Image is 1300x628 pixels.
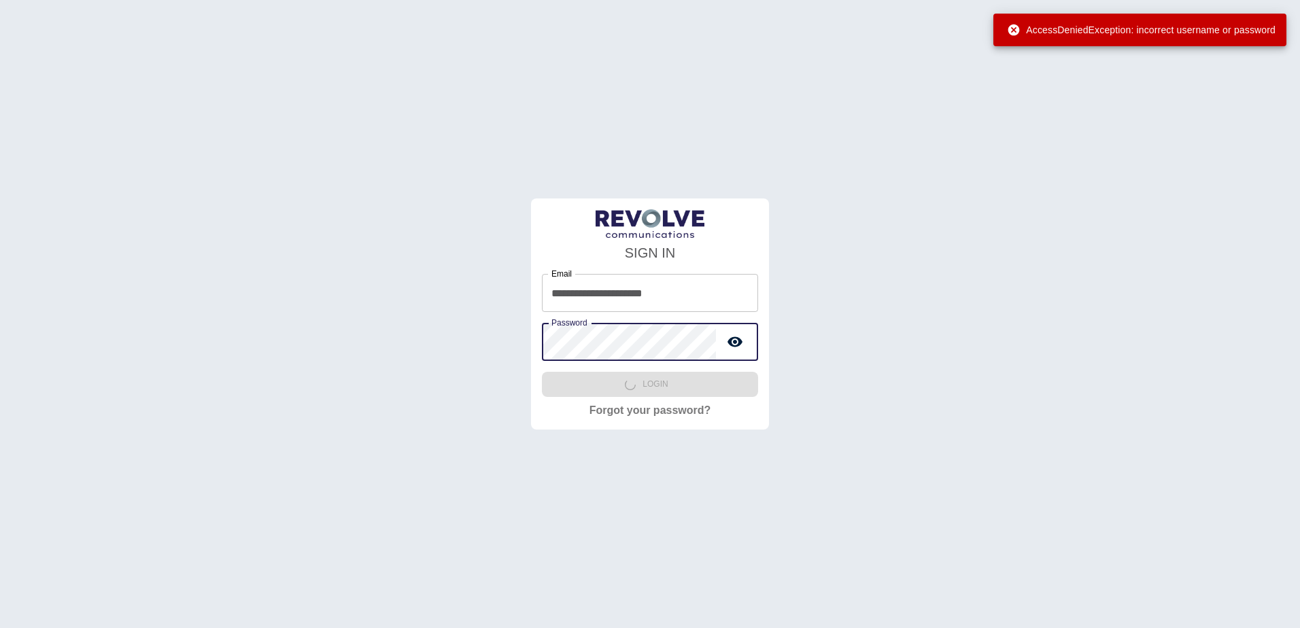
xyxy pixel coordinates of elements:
[551,317,587,328] label: Password
[542,243,758,263] h4: SIGN IN
[721,328,749,355] button: toggle password visibility
[551,268,572,279] label: Email
[1007,18,1276,42] div: AccessDeniedException: incorrect username or password
[589,402,711,419] a: Forgot your password?
[596,209,704,239] img: LogoText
